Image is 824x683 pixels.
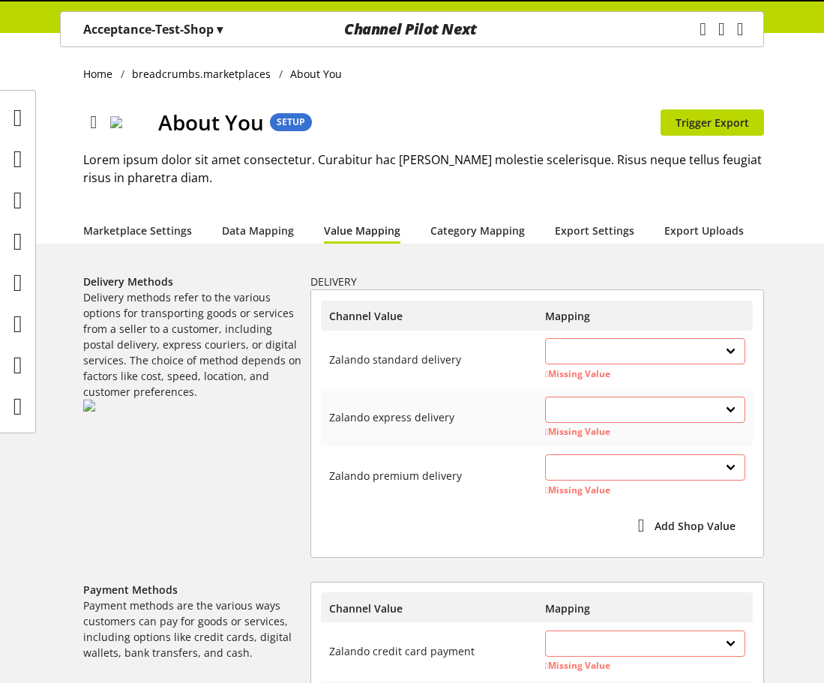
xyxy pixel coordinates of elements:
p: Delivery methods refer to the various options for transporting goods or services from a seller to... [83,289,304,400]
button: Add Shop Value [627,513,745,539]
p: Channel Value [329,601,529,616]
p: Channel Value [329,308,529,324]
a: Export Settings [555,223,634,238]
span: Trigger Export [676,115,749,130]
a: Home [83,66,121,82]
a: Data Mapping [222,223,294,238]
p: Zalando standard delivery [329,352,461,367]
nav: main navigation [60,11,764,47]
span: About You [158,106,264,138]
button: Trigger Export [661,109,764,136]
p: Payment methods are the various ways customers can pay for goods or services, including options l... [83,598,304,661]
span: ▾ [217,21,223,37]
p: Zalando credit card payment [329,643,475,659]
span: Add Shop Value [655,518,736,534]
a: breadcrumbs.marketplaces [124,66,279,82]
p: Missing Value [545,425,745,439]
p: Missing Value [545,659,745,673]
p: Acceptance-Test-Shop [83,20,223,38]
h2: Lorem ipsum dolor sit amet consectetur. Curabitur hac [PERSON_NAME] molestie scelerisque. Risus n... [83,151,764,187]
span: SETUP [277,115,305,129]
p: Mapping [545,601,745,616]
img: f2f7713cb522564331a70ebee0a9e3d9.svg [83,400,95,412]
a: Category Mapping [430,223,525,238]
span: DELIVERY [310,274,357,289]
p: Zalando premium delivery [329,468,462,484]
a: Export Uploads [664,223,744,238]
p: Payment Methods [83,582,304,598]
p: Missing Value [545,367,745,381]
p: Delivery Methods [83,274,304,289]
p: Missing Value [545,484,745,497]
p: Mapping [545,308,745,324]
p: Zalando express delivery [329,409,454,425]
img: logo [110,116,152,128]
a: Marketplace Settings [83,223,192,238]
a: Value Mapping [324,223,400,238]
